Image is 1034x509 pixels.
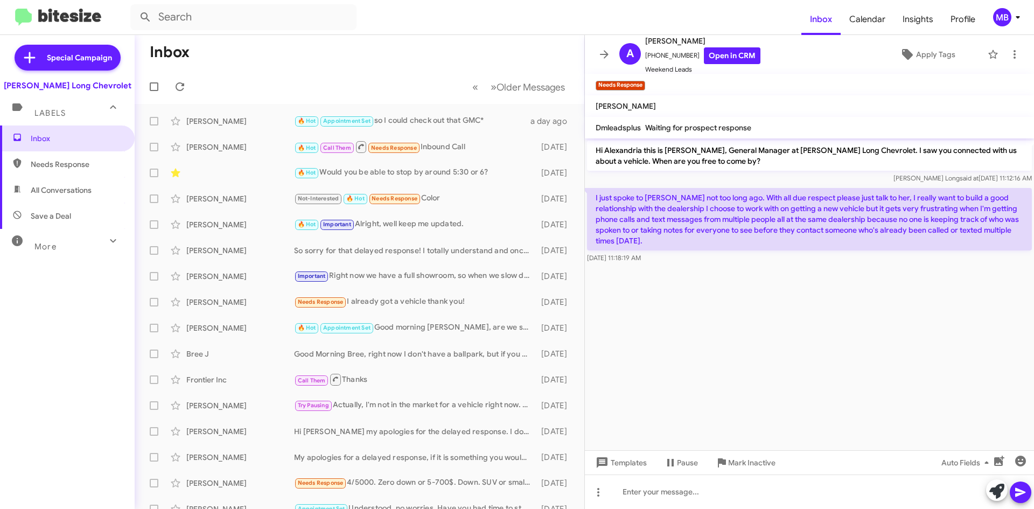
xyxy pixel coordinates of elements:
[186,142,294,152] div: [PERSON_NAME]
[841,4,894,35] span: Calendar
[466,76,571,98] nav: Page navigation example
[294,218,536,231] div: Alright, well keep me updated.
[130,4,357,30] input: Search
[186,271,294,282] div: [PERSON_NAME]
[801,4,841,35] span: Inbox
[536,271,576,282] div: [DATE]
[536,478,576,489] div: [DATE]
[704,47,760,64] a: Open in CRM
[323,117,371,124] span: Appointment Set
[372,195,417,202] span: Needs Response
[536,374,576,385] div: [DATE]
[942,4,984,35] a: Profile
[484,76,571,98] button: Next
[596,81,645,90] small: Needs Response
[933,453,1002,472] button: Auto Fields
[645,64,760,75] span: Weekend Leads
[346,195,365,202] span: 🔥 Hot
[645,123,751,133] span: Waiting for prospect response
[298,221,316,228] span: 🔥 Hot
[587,141,1032,171] p: Hi Alexandria this is [PERSON_NAME], General Manager at [PERSON_NAME] Long Chevrolet. I saw you c...
[294,477,536,489] div: 4/5000. Zero down or 5-700$. Down. SUV or small truck
[47,52,112,63] span: Special Campaign
[536,323,576,333] div: [DATE]
[536,452,576,463] div: [DATE]
[536,426,576,437] div: [DATE]
[323,324,371,331] span: Appointment Set
[626,45,634,62] span: A
[593,453,647,472] span: Templates
[186,116,294,127] div: [PERSON_NAME]
[186,374,294,385] div: Frontier Inc
[4,80,131,91] div: [PERSON_NAME] Long Chevrolet
[645,47,760,64] span: [PHONE_NUMBER]
[298,273,326,280] span: Important
[645,34,760,47] span: [PERSON_NAME]
[294,452,536,463] div: My apologies for a delayed response, if it is something you would consider, please let me know wh...
[186,245,294,256] div: [PERSON_NAME]
[298,117,316,124] span: 🔥 Hot
[294,245,536,256] div: So sorry for that delayed response! I totally understand and once you get your service handled an...
[587,254,641,262] span: [DATE] 11:18:19 AM
[960,174,979,182] span: said at
[298,324,316,331] span: 🔥 Hot
[294,399,536,412] div: Actually, I'm not in the market for a vehicle right now. Only call I made around that day was to ...
[497,81,565,93] span: Older Messages
[186,400,294,411] div: [PERSON_NAME]
[587,188,1032,250] p: I just spoke to [PERSON_NAME] not too long ago. With all due respect please just talk to her, I r...
[298,377,326,384] span: Call Them
[728,453,775,472] span: Mark Inactive
[298,298,344,305] span: Needs Response
[186,219,294,230] div: [PERSON_NAME]
[186,348,294,359] div: Bree J
[294,426,536,437] div: Hi [PERSON_NAME] my apologies for the delayed response. I don't know what offer I could give you ...
[596,101,656,111] span: [PERSON_NAME]
[585,453,655,472] button: Templates
[298,402,329,409] span: Try Pausing
[536,297,576,308] div: [DATE]
[31,185,92,196] span: All Conversations
[186,323,294,333] div: [PERSON_NAME]
[294,166,536,179] div: Would you be able to stop by around 5:30 or 6?
[294,322,536,334] div: Good morning [PERSON_NAME], are we still on for our appointment at 3pm [DATE]?
[323,221,351,228] span: Important
[186,478,294,489] div: [PERSON_NAME]
[294,373,536,386] div: Thanks
[186,452,294,463] div: [PERSON_NAME]
[298,479,344,486] span: Needs Response
[323,144,351,151] span: Call Them
[34,108,66,118] span: Labels
[536,142,576,152] div: [DATE]
[371,144,417,151] span: Needs Response
[984,8,1022,26] button: MB
[298,169,316,176] span: 🔥 Hot
[993,8,1011,26] div: MB
[472,80,478,94] span: «
[894,4,942,35] a: Insights
[655,453,707,472] button: Pause
[298,144,316,151] span: 🔥 Hot
[294,270,536,282] div: Right now we have a full showroom, so when we slow down I can get you some numbers. However, it w...
[536,245,576,256] div: [DATE]
[186,297,294,308] div: [PERSON_NAME]
[530,116,576,127] div: a day ago
[31,211,71,221] span: Save a Deal
[707,453,784,472] button: Mark Inactive
[31,159,122,170] span: Needs Response
[536,348,576,359] div: [DATE]
[491,80,497,94] span: »
[150,44,190,61] h1: Inbox
[941,453,993,472] span: Auto Fields
[596,123,641,133] span: Dmleadsplus
[536,193,576,204] div: [DATE]
[294,140,536,154] div: Inbound Call
[872,45,982,64] button: Apply Tags
[186,193,294,204] div: [PERSON_NAME]
[536,168,576,178] div: [DATE]
[294,296,536,308] div: I already got a vehicle thank you!
[466,76,485,98] button: Previous
[677,453,698,472] span: Pause
[294,192,536,205] div: Color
